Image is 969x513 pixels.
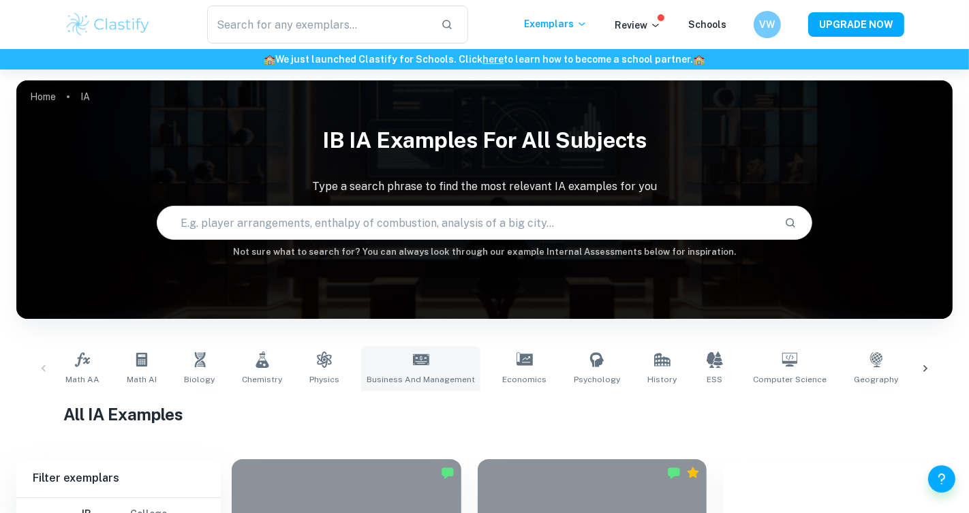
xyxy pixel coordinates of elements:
[686,466,700,480] div: Premium
[441,466,455,480] img: Marked
[854,373,898,386] span: Geography
[524,16,587,31] p: Exemplars
[754,11,781,38] button: VW
[667,466,681,480] img: Marked
[760,17,775,32] h6: VW
[615,18,661,33] p: Review
[688,19,726,30] a: Schools
[207,5,430,44] input: Search for any exemplars...
[242,373,282,386] span: Chemistry
[16,245,953,259] h6: Not sure what to search for? You can always look through our example Internal Assessments below f...
[779,211,802,234] button: Search
[367,373,475,386] span: Business and Management
[63,402,906,426] h1: All IA Examples
[694,54,705,65] span: 🏫
[309,373,339,386] span: Physics
[3,52,966,67] h6: We just launched Clastify for Schools. Click to learn how to become a school partner.
[264,54,276,65] span: 🏫
[808,12,904,37] button: UPGRADE NOW
[30,87,56,106] a: Home
[80,89,90,104] p: IA
[753,373,827,386] span: Computer Science
[157,204,773,242] input: E.g. player arrangements, enthalpy of combustion, analysis of a big city...
[928,465,955,493] button: Help and Feedback
[483,54,504,65] a: here
[16,119,953,162] h1: IB IA examples for all subjects
[127,373,157,386] span: Math AI
[574,373,620,386] span: Psychology
[65,11,151,38] img: Clastify logo
[65,373,99,386] span: Math AA
[184,373,215,386] span: Biology
[502,373,547,386] span: Economics
[16,178,953,195] p: Type a search phrase to find the most relevant IA examples for you
[707,373,723,386] span: ESS
[16,459,221,497] h6: Filter exemplars
[647,373,677,386] span: History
